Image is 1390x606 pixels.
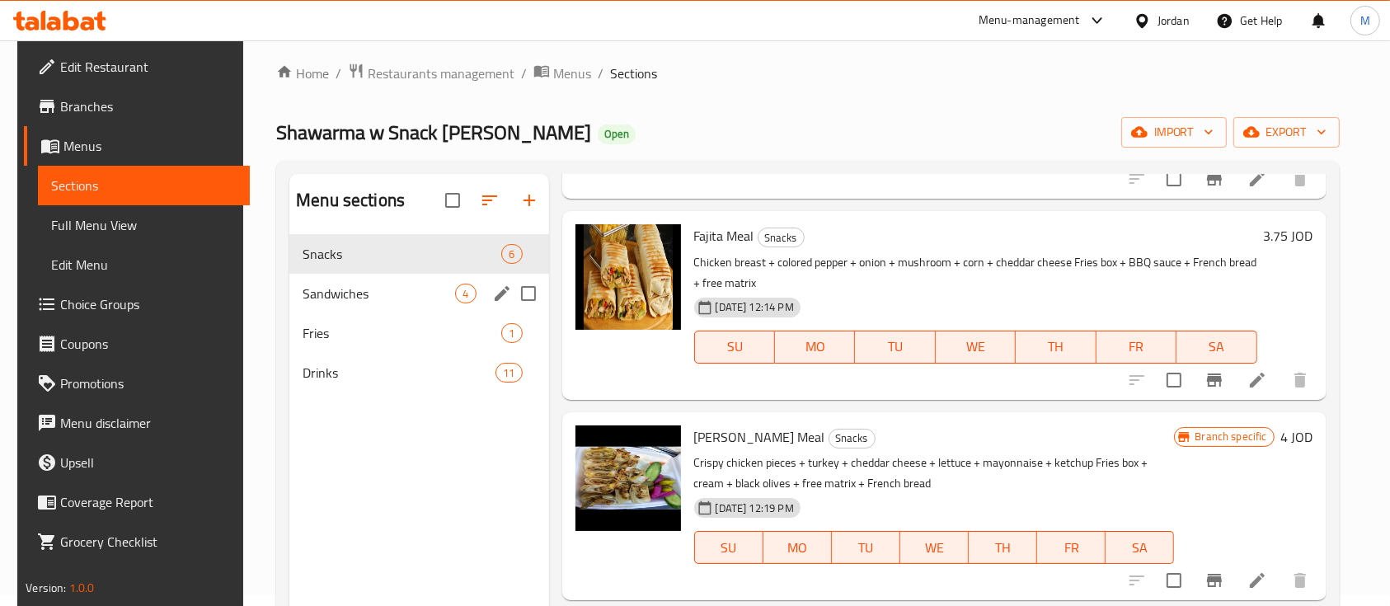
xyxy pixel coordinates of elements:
[1280,561,1320,600] button: delete
[289,353,548,392] div: Drinks11
[24,87,250,126] a: Branches
[348,63,514,84] a: Restaurants management
[502,247,521,262] span: 6
[60,532,237,552] span: Grocery Checklist
[694,531,763,564] button: SU
[1360,12,1370,30] span: M
[24,443,250,482] a: Upsell
[975,536,1031,560] span: TH
[1103,335,1170,359] span: FR
[900,531,969,564] button: WE
[60,334,237,354] span: Coupons
[907,536,962,560] span: WE
[51,215,237,235] span: Full Menu View
[289,228,548,399] nav: Menu sections
[24,482,250,522] a: Coverage Report
[1264,224,1313,247] h6: 3.75 JOD
[368,63,514,83] span: Restaurants management
[1121,117,1227,148] button: import
[832,531,900,564] button: TU
[510,181,549,220] button: Add section
[336,63,341,83] li: /
[610,63,657,83] span: Sections
[296,188,405,213] h2: Menu sections
[1195,159,1234,199] button: Branch-specific-item
[1106,531,1174,564] button: SA
[1247,370,1267,390] a: Edit menu item
[1188,429,1273,444] span: Branch specific
[533,63,591,84] a: Menus
[770,536,825,560] span: MO
[60,57,237,77] span: Edit Restaurant
[758,228,805,247] div: Snacks
[1016,331,1096,364] button: TH
[942,335,1009,359] span: WE
[969,531,1037,564] button: TH
[289,274,548,313] div: Sandwiches4edit
[1280,360,1320,400] button: delete
[51,255,237,275] span: Edit Menu
[575,425,681,531] img: Kan Zaman Meal
[502,326,521,341] span: 1
[496,365,521,381] span: 11
[24,522,250,561] a: Grocery Checklist
[435,183,470,218] span: Select all sections
[51,176,237,195] span: Sections
[24,403,250,443] a: Menu disclaimer
[1112,536,1167,560] span: SA
[575,224,681,330] img: Fajita Meal
[60,413,237,433] span: Menu disclaimer
[24,126,250,166] a: Menus
[1247,122,1327,143] span: export
[470,181,510,220] span: Sort sections
[1044,536,1099,560] span: FR
[60,492,237,512] span: Coverage Report
[598,124,636,144] div: Open
[829,429,876,449] div: Snacks
[289,313,548,353] div: Fries1
[694,223,754,248] span: Fajita Meal
[69,577,95,599] span: 1.0.0
[782,335,848,359] span: MO
[60,373,237,393] span: Promotions
[1233,117,1340,148] button: export
[1157,363,1191,397] span: Select to update
[838,536,894,560] span: TU
[1281,425,1313,449] h6: 4 JOD
[936,331,1016,364] button: WE
[702,335,768,359] span: SU
[276,114,591,151] span: Shawarma w Snack [PERSON_NAME]
[1195,360,1234,400] button: Branch-specific-item
[60,96,237,116] span: Branches
[60,453,237,472] span: Upsell
[24,364,250,403] a: Promotions
[1022,335,1089,359] span: TH
[1097,331,1176,364] button: FR
[303,363,495,383] span: Drinks
[501,244,522,264] div: items
[763,531,832,564] button: MO
[553,63,591,83] span: Menus
[709,500,801,516] span: [DATE] 12:19 PM
[1247,169,1267,189] a: Edit menu item
[1176,331,1256,364] button: SA
[24,47,250,87] a: Edit Restaurant
[63,136,237,156] span: Menus
[1280,159,1320,199] button: delete
[694,425,825,449] span: [PERSON_NAME] Meal
[1157,162,1191,196] span: Select to update
[24,284,250,324] a: Choice Groups
[26,577,66,599] span: Version:
[60,294,237,314] span: Choice Groups
[694,453,1175,494] p: Crispy chicken pieces + turkey + cheddar cheese + lettuce + mayonnaise + ketchup Fries box + crea...
[38,245,250,284] a: Edit Menu
[303,323,501,343] span: Fries
[1183,335,1250,359] span: SA
[1157,563,1191,598] span: Select to update
[1158,12,1190,30] div: Jordan
[38,205,250,245] a: Full Menu View
[829,429,875,448] span: Snacks
[702,536,757,560] span: SU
